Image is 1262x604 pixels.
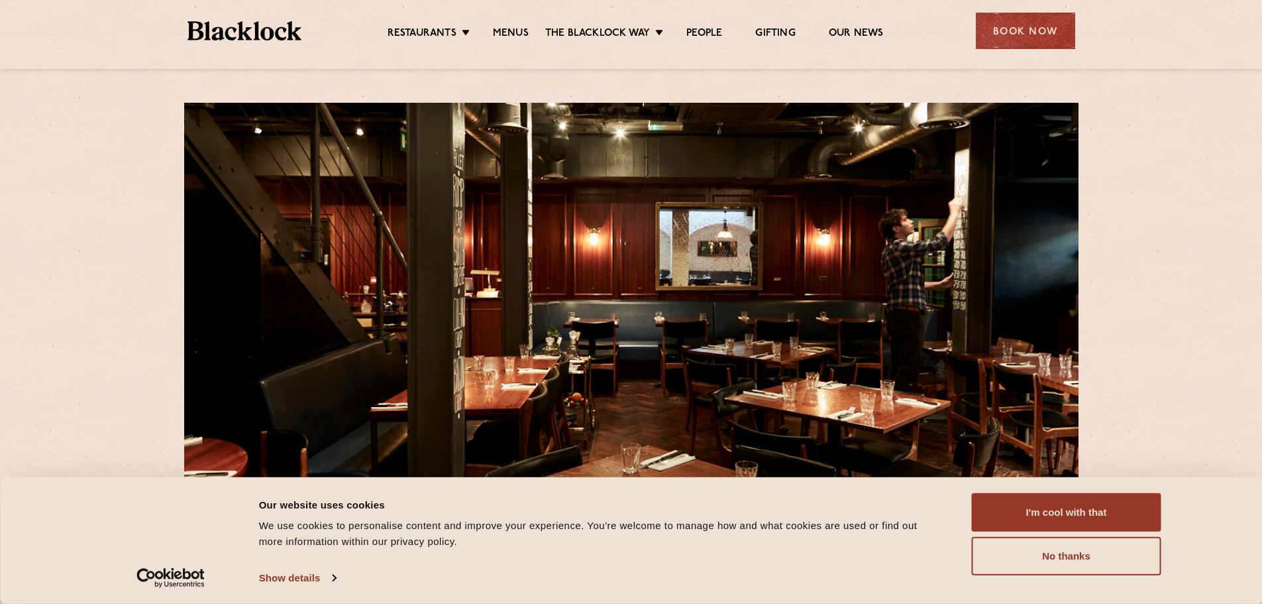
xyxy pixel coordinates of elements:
[113,568,229,588] a: Usercentrics Cookiebot - opens in a new window
[829,27,884,42] a: Our News
[686,27,722,42] a: People
[259,518,942,550] div: We use cookies to personalise content and improve your experience. You're welcome to manage how a...
[545,27,650,42] a: The Blacklock Way
[259,497,942,513] div: Our website uses cookies
[388,27,456,42] a: Restaurants
[972,537,1161,575] button: No thanks
[493,27,529,42] a: Menus
[755,27,795,42] a: Gifting
[976,13,1075,49] div: Book Now
[187,21,302,40] img: BL_Textured_Logo-footer-cropped.svg
[972,493,1161,532] button: I'm cool with that
[259,568,336,588] a: Show details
